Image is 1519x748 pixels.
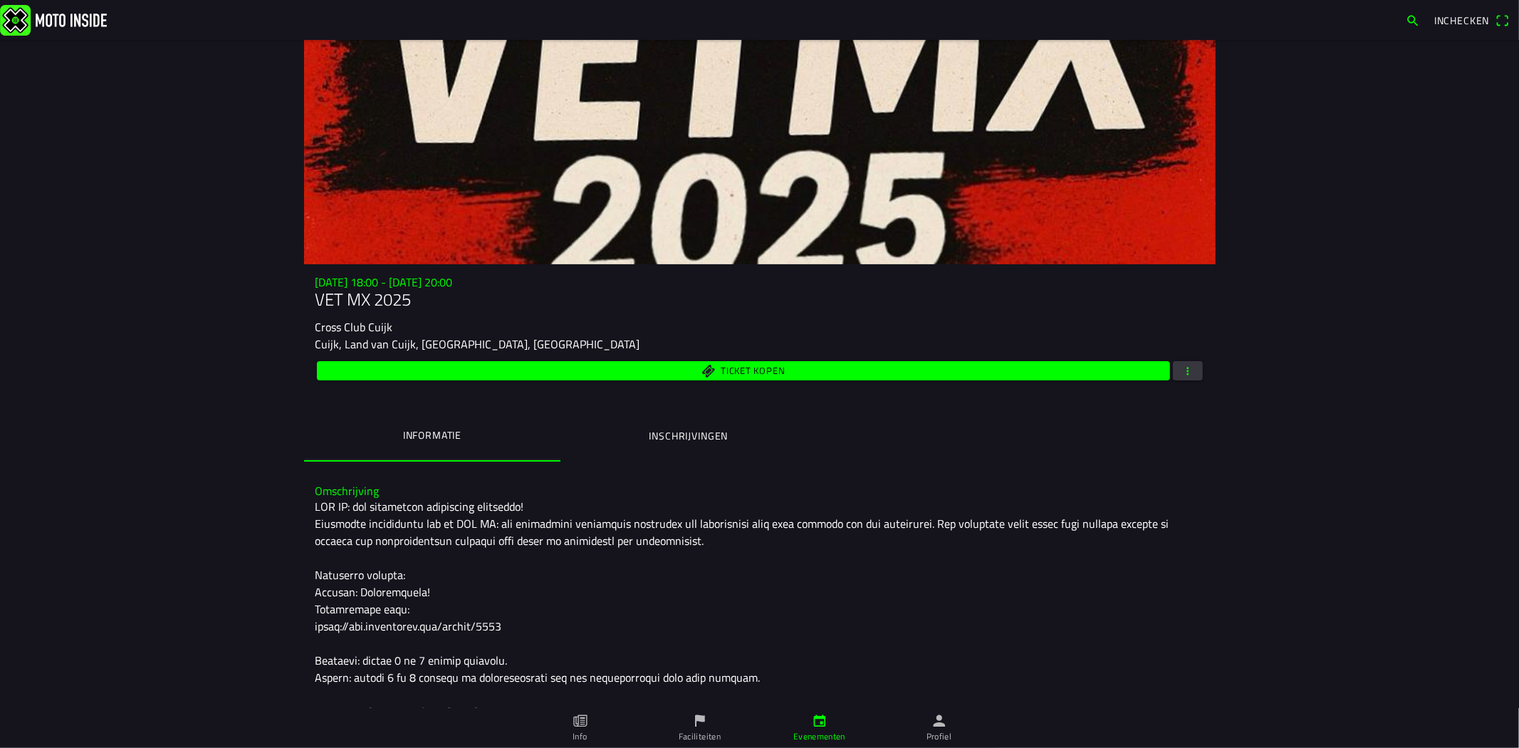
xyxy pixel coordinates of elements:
[402,427,461,443] ion-label: Informatie
[1427,8,1516,32] a: Incheckenqr scanner
[679,730,721,743] ion-label: Faciliteiten
[1399,8,1427,32] a: search
[315,318,393,336] ion-text: Cross Club Cuijk
[315,276,1204,289] h3: [DATE] 18:00 - [DATE] 20:00
[315,484,1204,498] h3: Omschrijving
[721,366,785,375] span: Ticket kopen
[926,730,952,743] ion-label: Profiel
[315,336,640,353] ion-text: Cuijk, Land van Cuijk, [GEOGRAPHIC_DATA], [GEOGRAPHIC_DATA]
[692,713,708,729] ion-icon: flag
[1434,13,1490,28] span: Inchecken
[649,428,728,444] ion-label: Inschrijvingen
[573,713,588,729] ion-icon: paper
[793,730,845,743] ion-label: Evenementen
[812,713,828,729] ion-icon: calendar
[931,713,947,729] ion-icon: person
[573,730,587,743] ion-label: Info
[315,289,1204,310] h1: VET MX 2025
